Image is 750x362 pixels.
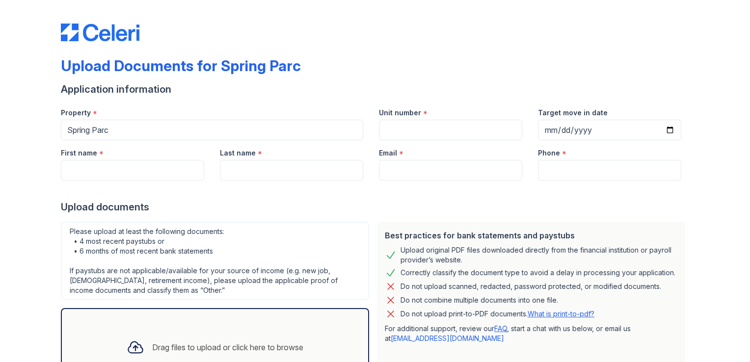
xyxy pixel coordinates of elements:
div: Drag files to upload or click here to browse [152,341,303,353]
img: CE_Logo_Blue-a8612792a0a2168367f1c8372b55b34899dd931a85d93a1a3d3e32e68fde9ad4.png [61,24,139,41]
label: Unit number [379,108,421,118]
label: Email [379,148,397,158]
p: For additional support, review our , start a chat with us below, or email us at [385,324,677,343]
p: Do not upload print-to-PDF documents. [401,309,594,319]
div: Application information [61,82,689,96]
label: Property [61,108,91,118]
div: Please upload at least the following documents: • 4 most recent paystubs or • 6 months of most re... [61,222,369,300]
div: Upload documents [61,200,689,214]
div: Do not upload scanned, redacted, password protected, or modified documents. [401,281,661,292]
label: First name [61,148,97,158]
div: Best practices for bank statements and paystubs [385,230,677,241]
div: Upload original PDF files downloaded directly from the financial institution or payroll provider’... [401,245,677,265]
a: [EMAIL_ADDRESS][DOMAIN_NAME] [391,334,504,342]
label: Last name [220,148,256,158]
label: Phone [538,148,560,158]
div: Do not combine multiple documents into one file. [401,294,558,306]
div: Upload Documents for Spring Parc [61,57,301,75]
div: Correctly classify the document type to avoid a delay in processing your application. [401,267,675,279]
label: Target move in date [538,108,608,118]
a: FAQ [494,324,507,333]
a: What is print-to-pdf? [528,310,594,318]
